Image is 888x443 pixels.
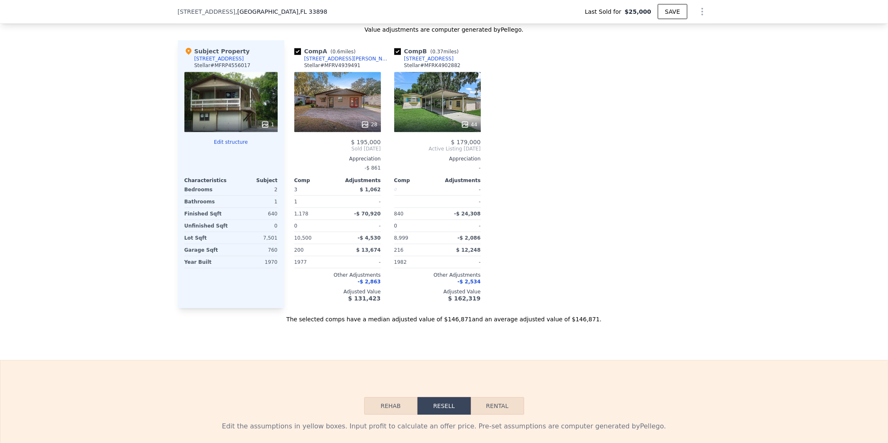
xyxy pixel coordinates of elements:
[339,256,381,268] div: -
[294,187,298,193] span: 3
[432,49,443,55] span: 0.37
[456,247,481,253] span: $ 12,248
[361,120,377,129] div: 28
[351,139,381,145] span: $ 195,000
[461,120,477,129] div: 44
[458,235,480,241] span: -$ 2,086
[294,247,304,253] span: 200
[394,272,481,278] div: Other Adjustments
[439,196,481,208] div: -
[233,244,278,256] div: 760
[294,55,391,62] a: [STREET_ADDRESS][PERSON_NAME]
[184,220,229,232] div: Unfinished Sqft
[194,62,251,69] div: Stellar # MFRP4556017
[365,165,381,171] span: -$ 861
[178,308,711,323] div: The selected comps have a median adjusted value of $146,871 and an average adjusted value of $146...
[294,223,298,229] span: 0
[439,256,481,268] div: -
[294,288,381,295] div: Adjusted Value
[338,177,381,184] div: Adjustments
[294,47,359,55] div: Comp A
[454,211,481,217] span: -$ 24,308
[448,295,480,302] span: $ 162,319
[233,232,278,244] div: 7,501
[354,211,381,217] span: -$ 70,920
[261,120,274,129] div: 1
[294,256,336,268] div: 1977
[184,184,229,195] div: Bedrooms
[294,145,381,152] span: Sold [DATE]
[298,8,327,15] span: , FL 33898
[327,49,359,55] span: ( miles)
[394,55,454,62] a: [STREET_ADDRESS]
[294,235,312,241] span: 10,500
[356,247,381,253] span: $ 13,674
[439,184,481,195] div: -
[233,256,278,268] div: 1970
[194,55,244,62] div: [STREET_ADDRESS]
[439,220,481,232] div: -
[694,3,711,20] button: Show Options
[360,187,381,193] span: $ 1,062
[624,8,651,16] span: $25,000
[658,4,687,19] button: SAVE
[233,184,278,195] div: 2
[184,177,231,184] div: Characteristics
[333,49,341,55] span: 0.6
[233,208,278,220] div: 640
[339,196,381,208] div: -
[233,196,278,208] div: 1
[458,279,480,285] span: -$ 2,534
[294,196,336,208] div: 1
[184,196,229,208] div: Bathrooms
[394,256,436,268] div: 1982
[184,47,250,55] div: Subject Property
[294,272,381,278] div: Other Adjustments
[394,47,462,55] div: Comp B
[394,184,436,195] div: 0
[394,247,404,253] span: 216
[394,223,398,229] span: 0
[184,139,278,145] button: Edit structure
[304,55,391,62] div: [STREET_ADDRESS][PERSON_NAME]
[427,49,462,55] span: ( miles)
[178,8,236,16] span: [STREET_ADDRESS]
[294,177,338,184] div: Comp
[404,62,461,69] div: Stellar # MFRK4902882
[184,208,229,220] div: Finished Sqft
[394,211,404,217] span: 840
[294,211,308,217] span: 1,178
[294,155,381,162] div: Appreciation
[451,139,480,145] span: $ 179,000
[184,232,229,244] div: Lot Sqft
[394,177,438,184] div: Comp
[364,397,418,415] button: Rehab
[358,279,381,285] span: -$ 2,863
[339,220,381,232] div: -
[585,8,625,16] span: Last Sold for
[184,421,704,431] div: Edit the assumptions in yellow boxes. Input profit to calculate an offer price. Pre-set assumptio...
[304,62,361,69] div: Stellar # MFRV4939491
[231,177,278,184] div: Subject
[438,177,481,184] div: Adjustments
[404,55,454,62] div: [STREET_ADDRESS]
[394,145,481,152] span: Active Listing [DATE]
[233,220,278,232] div: 0
[235,8,327,16] span: , [GEOGRAPHIC_DATA]
[184,244,229,256] div: Garage Sqft
[178,25,711,34] div: Value adjustments are computer generated by Pellego .
[471,397,524,415] button: Rental
[394,235,408,241] span: 8,999
[418,397,471,415] button: Resell
[394,155,481,162] div: Appreciation
[348,295,381,302] span: $ 131,423
[184,256,229,268] div: Year Built
[358,235,381,241] span: -$ 4,530
[394,162,481,174] div: -
[394,288,481,295] div: Adjusted Value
